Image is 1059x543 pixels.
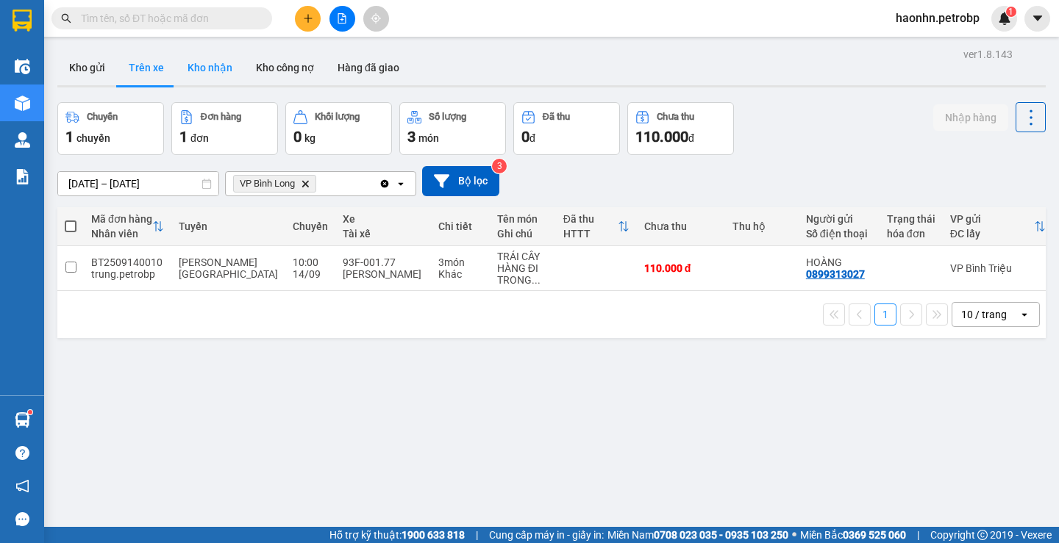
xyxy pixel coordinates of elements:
span: CR : [11,96,34,112]
div: Nhân viên [91,228,152,240]
div: 110.000 đ [644,262,718,274]
div: Tên món [497,213,549,225]
span: | [917,527,919,543]
span: search [61,13,71,24]
input: Tìm tên, số ĐT hoặc mã đơn [81,10,254,26]
div: ĐC lấy [950,228,1034,240]
div: VP Quận 5 [115,12,215,48]
span: ... [532,274,541,286]
span: 0 [293,128,302,145]
span: ⚪️ [792,532,796,538]
svg: open [1019,309,1030,320]
button: caret-down [1024,6,1050,32]
div: 30.000 [11,95,107,112]
sup: 3 [492,159,507,173]
strong: 0369 525 060 [843,529,906,541]
input: Select a date range. [58,172,218,195]
img: warehouse-icon [15,132,30,148]
button: Nhập hàng [933,104,1008,131]
button: Đã thu0đ [513,102,620,155]
span: VP Bình Long, close by backspace [233,175,316,193]
sup: 1 [28,410,32,414]
input: Selected VP Bình Long. [319,176,321,191]
button: Trên xe [117,50,176,85]
button: Số lượng3món [399,102,506,155]
div: Trạng thái [887,213,935,225]
span: [PERSON_NAME][GEOGRAPHIC_DATA] [179,256,278,280]
span: message [15,512,29,526]
div: Ghi chú [497,228,549,240]
span: haonhn.petrobp [884,9,991,27]
div: Tuyến [179,220,278,232]
div: Số lượng [429,112,466,122]
sup: 1 [1006,7,1016,17]
span: 1 [65,128,74,145]
div: Xe [343,213,424,225]
span: question-circle [15,446,29,460]
div: BT2509140010 [91,256,164,268]
span: plus [303,13,313,24]
button: Chuyến1chuyến [57,102,164,155]
span: aim [371,13,381,24]
span: Miền Bắc [800,527,906,543]
span: 3 [407,128,416,145]
strong: 0708 023 035 - 0935 103 250 [654,529,788,541]
button: Hàng đã giao [326,50,411,85]
span: file-add [337,13,347,24]
span: Cung cấp máy in - giấy in: [489,527,604,543]
div: Mã đơn hàng [91,213,152,225]
span: copyright [977,530,988,540]
strong: 1900 633 818 [402,529,465,541]
div: [PERSON_NAME] [343,268,424,280]
button: Khối lượng0kg [285,102,392,155]
div: Số điện thoại [806,228,872,240]
img: logo-vxr [13,10,32,32]
button: plus [295,6,321,32]
img: warehouse-icon [15,412,30,428]
div: VP Bình Triệu [950,262,1046,274]
div: Chưa thu [657,112,694,122]
th: Toggle SortBy [84,207,171,246]
div: 14/09 [293,268,328,280]
img: solution-icon [15,169,30,184]
div: Tài xế [343,228,424,240]
span: Gửi: [13,14,35,29]
button: Kho gửi [57,50,117,85]
div: 10 / trang [961,307,1007,322]
div: Chi tiết [438,220,482,232]
div: Thu hộ [732,220,791,232]
span: VP Bình Long [240,178,295,190]
span: chuyến [76,132,110,144]
div: 0899313027 [806,268,865,280]
div: Chưa thu [644,220,718,232]
div: Chuyến [293,220,328,232]
span: đ [688,132,694,144]
svg: open [395,178,407,190]
span: 1 [179,128,188,145]
button: Kho công nợ [244,50,326,85]
div: trung.petrobp [91,268,164,280]
th: Toggle SortBy [943,207,1053,246]
div: Chuyến [87,112,118,122]
div: Khối lượng [315,112,360,122]
div: 10:00 [293,256,328,268]
div: hóa đơn [887,228,935,240]
div: ĐỨC ANH [13,48,104,65]
img: icon-new-feature [998,12,1011,25]
button: Bộ lọc [422,166,499,196]
div: KIẾM [115,48,215,65]
span: Hỗ trợ kỹ thuật: [329,527,465,543]
span: kg [304,132,315,144]
div: VP gửi [950,213,1034,225]
button: Đơn hàng1đơn [171,102,278,155]
div: HTTT [563,228,618,240]
img: warehouse-icon [15,59,30,74]
span: 1 [1008,7,1013,17]
div: Khác [438,268,482,280]
div: TRÁI CÂY [497,251,549,262]
div: VP Bình Long [13,12,104,48]
svg: Clear all [379,178,391,190]
span: 0 [521,128,529,145]
div: 3 món [438,256,482,268]
svg: Delete [301,179,310,188]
